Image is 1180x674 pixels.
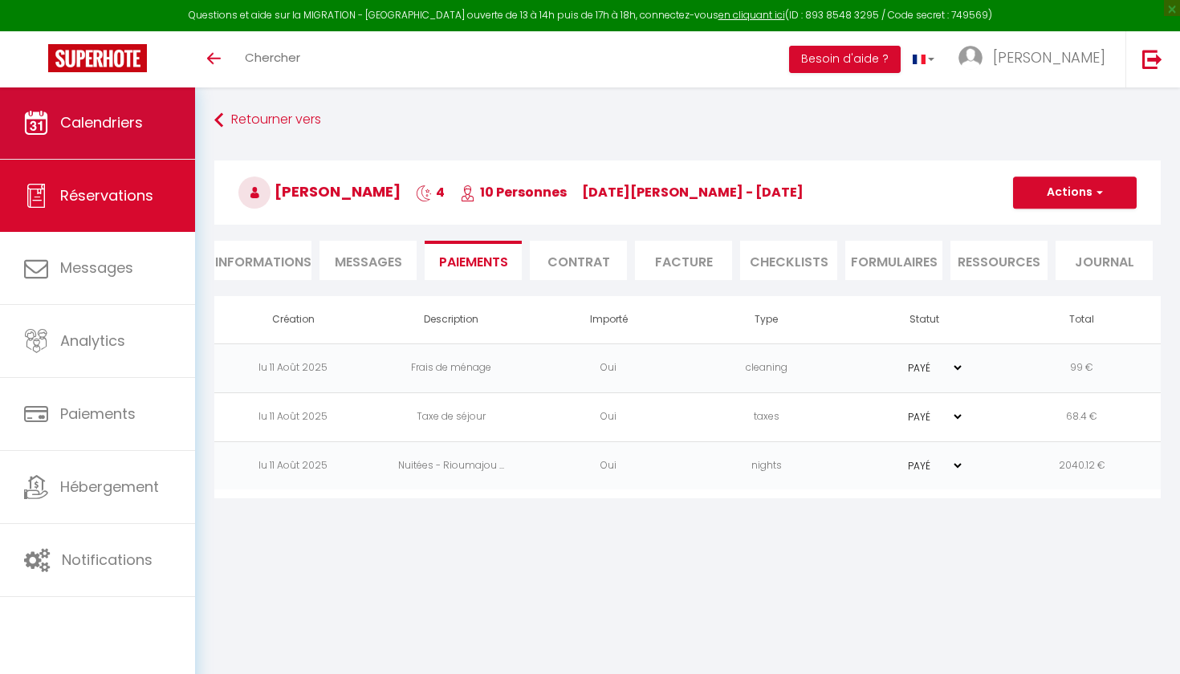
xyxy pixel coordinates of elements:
td: lu 11 Août 2025 [214,392,372,441]
li: Contrat [530,241,627,280]
td: cleaning [688,343,846,392]
span: Chercher [245,49,300,66]
a: en cliquant ici [718,8,785,22]
span: Messages [335,253,402,271]
span: [DATE][PERSON_NAME] - [DATE] [582,183,804,201]
button: Actions [1013,177,1137,209]
td: Nuitées - Rioumajou ... [372,441,531,490]
span: Notifications [62,550,153,570]
span: [PERSON_NAME] [993,47,1105,67]
span: Messages [60,258,133,278]
td: Oui [530,392,688,441]
img: Super Booking [48,44,147,72]
th: Statut [845,296,1003,343]
th: Importé [530,296,688,343]
span: Hébergement [60,477,159,497]
th: Description [372,296,531,343]
a: Chercher [233,31,312,87]
td: 68.4 € [1003,392,1162,441]
button: Open LiveChat chat widget [13,6,61,55]
li: Journal [1056,241,1153,280]
li: CHECKLISTS [740,241,837,280]
li: Paiements [425,241,522,280]
td: lu 11 Août 2025 [214,441,372,490]
span: Paiements [60,404,136,424]
a: Retourner vers [214,106,1161,135]
span: Réservations [60,185,153,205]
span: Calendriers [60,112,143,132]
td: 2040.12 € [1003,441,1162,490]
td: nights [688,441,846,490]
span: 4 [416,183,445,201]
button: Besoin d'aide ? [789,46,901,73]
td: 99 € [1003,343,1162,392]
td: Oui [530,441,688,490]
td: Frais de ménage [372,343,531,392]
th: Total [1003,296,1162,343]
th: Création [214,296,372,343]
li: FORMULAIRES [845,241,942,280]
img: ... [958,46,983,70]
li: Facture [635,241,732,280]
td: lu 11 Août 2025 [214,343,372,392]
span: Analytics [60,331,125,351]
td: Oui [530,343,688,392]
li: Informations [214,241,311,280]
img: logout [1142,49,1162,69]
td: taxes [688,392,846,441]
td: Taxe de séjour [372,392,531,441]
span: [PERSON_NAME] [238,181,401,201]
span: 10 Personnes [460,183,567,201]
a: ... [PERSON_NAME] [946,31,1125,87]
li: Ressources [950,241,1048,280]
th: Type [688,296,846,343]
